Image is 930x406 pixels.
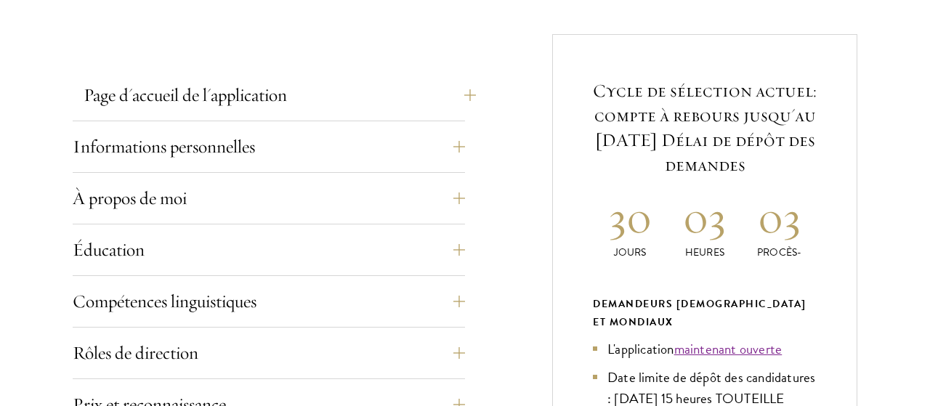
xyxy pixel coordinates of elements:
[668,245,743,260] p: Heures
[593,338,817,360] li: L'application
[73,129,465,164] button: Informations personnelles
[73,181,465,216] button: À propos de moi
[593,245,668,260] p: Jours
[73,232,465,267] button: Éducation
[674,338,783,360] a: maintenant ouverte
[593,190,668,245] h2: 30
[668,190,743,245] h2: 03
[742,190,817,245] h2: 03
[73,336,465,370] button: Rôles de direction
[593,295,817,331] div: Demandeurs [DEMOGRAPHIC_DATA] et mondiaux
[742,245,817,260] p: Procès-
[593,78,817,177] h5: Cycle de sélection actuel: compte à rebours jusqu'au [DATE] Délai de dépôt des demandes
[73,284,465,319] button: Compétences linguistiques
[84,78,476,113] button: Page d'accueil de l'application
